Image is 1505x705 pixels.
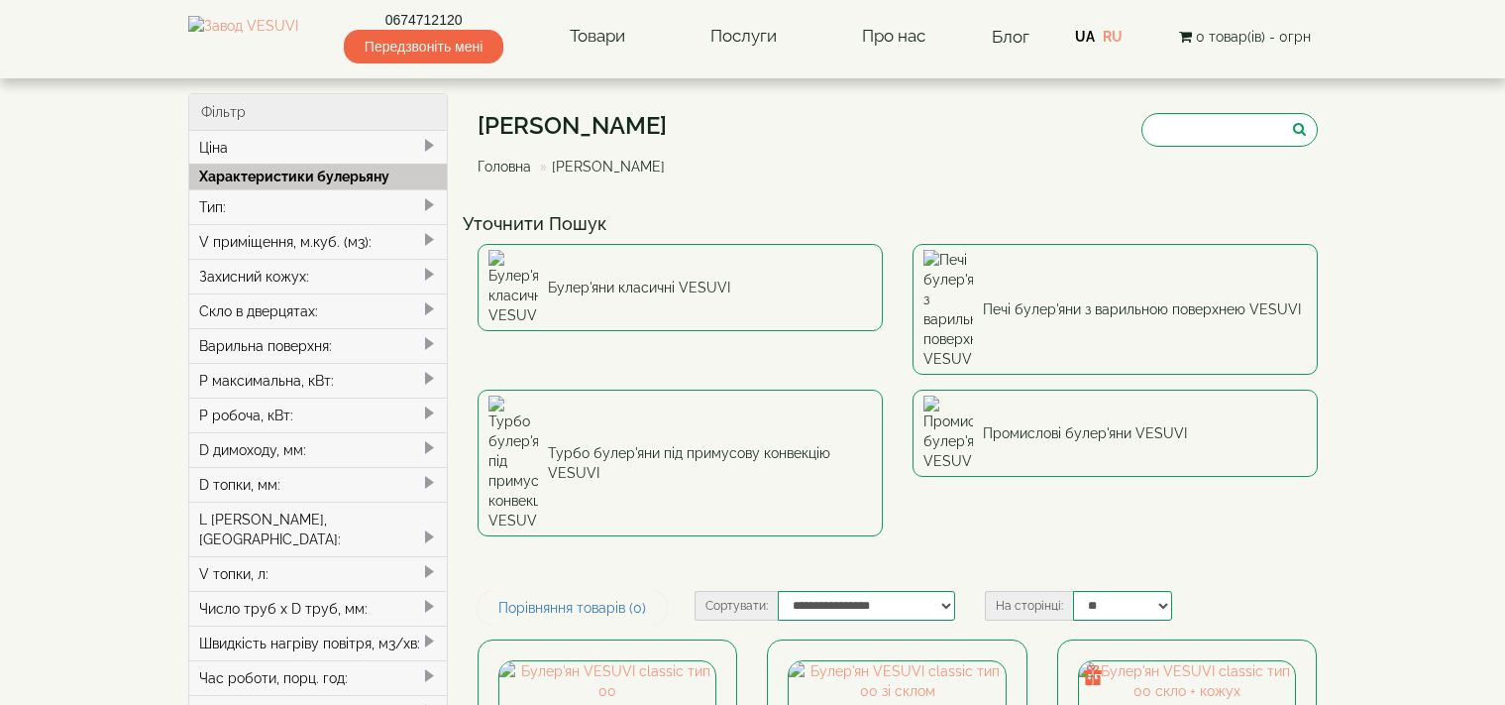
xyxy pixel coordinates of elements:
[695,591,778,621] label: Сортувати:
[189,660,448,695] div: Час роботи, порц. год:
[189,294,448,328] div: Скло в дверцятах:
[985,591,1073,621] label: На сторінці:
[189,626,448,660] div: Швидкість нагріву повітря, м3/хв:
[923,250,973,369] img: Печі булер'яни з варильною поверхнею VESUVI
[189,224,448,259] div: V приміщення, м.куб. (м3):
[189,131,448,165] div: Ціна
[189,556,448,591] div: V топки, л:
[189,432,448,467] div: D димоходу, мм:
[189,94,448,131] div: Фільтр
[1103,29,1123,45] a: RU
[691,14,797,59] a: Послуги
[535,157,665,176] li: [PERSON_NAME]
[478,113,680,139] h1: [PERSON_NAME]
[913,244,1318,375] a: Печі булер'яни з варильною поверхнею VESUVI Печі булер'яни з варильною поверхнею VESUVI
[478,390,883,536] a: Турбо булер'яни під примусову конвекцію VESUVI Турбо булер'яни під примусову конвекцію VESUVI
[189,591,448,626] div: Число труб x D труб, мм:
[189,328,448,363] div: Варильна поверхня:
[189,467,448,502] div: D топки, мм:
[188,16,298,58] img: Завод VESUVI
[992,27,1029,47] a: Блог
[923,396,973,471] img: Промислові булер'яни VESUVI
[478,591,667,625] a: Порівняння товарів (0)
[189,259,448,294] div: Захисний кожух:
[344,10,503,30] a: 0674712120
[1196,29,1311,45] span: 0 товар(ів) - 0грн
[1083,665,1103,685] img: gift
[913,390,1318,477] a: Промислові булер'яни VESUVI Промислові булер'яни VESUVI
[550,14,645,59] a: Товари
[842,14,945,59] a: Про нас
[344,30,503,63] span: Передзвоніть мені
[1173,26,1317,48] button: 0 товар(ів) - 0грн
[1075,29,1095,45] a: UA
[478,244,883,331] a: Булер'яни класичні VESUVI Булер'яни класичні VESUVI
[478,159,531,175] a: Головна
[189,189,448,224] div: Тип:
[189,502,448,556] div: L [PERSON_NAME], [GEOGRAPHIC_DATA]:
[488,396,538,530] img: Турбо булер'яни під примусову конвекцію VESUVI
[189,398,448,432] div: P робоча, кВт:
[189,363,448,398] div: P максимальна, кВт:
[488,250,538,325] img: Булер'яни класичні VESUVI
[463,214,1333,234] h4: Уточнити Пошук
[189,164,448,189] div: Характеристики булерьяну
